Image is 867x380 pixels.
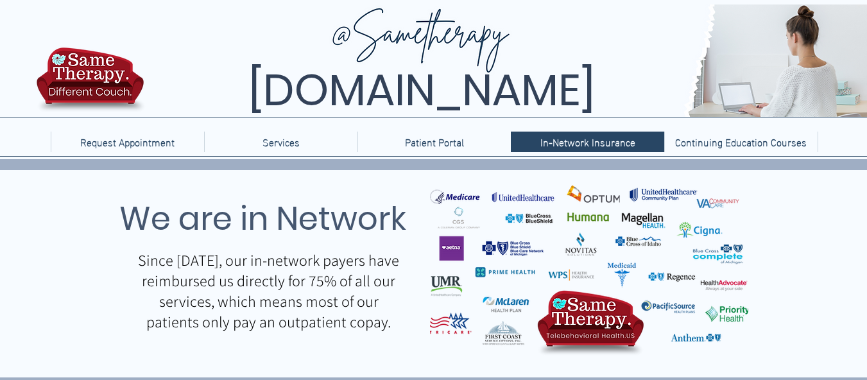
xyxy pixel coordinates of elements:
[204,132,357,152] div: Services
[74,132,181,152] p: Request Appointment
[664,132,818,152] a: Continuing Education Courses
[430,174,748,361] img: TelebehavioralHealth.US In-Network Insurances
[669,132,813,152] p: Continuing Education Courses
[534,132,642,152] p: In-Network Insurance
[33,46,148,121] img: TBH.US
[119,196,406,241] span: We are in Network
[399,132,470,152] p: Patient Portal
[51,132,204,152] a: Request Appointment
[511,132,664,152] a: In-Network Insurance
[256,132,306,152] p: Services
[136,250,402,332] p: Since [DATE], our in-network payers have reimbursed us directly for 75% of all our services, whic...
[248,60,595,121] span: [DOMAIN_NAME]
[357,132,511,152] a: Patient Portal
